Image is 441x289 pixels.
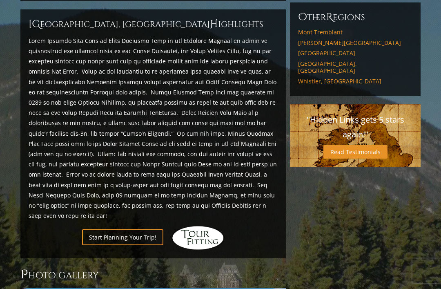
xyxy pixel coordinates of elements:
[298,29,412,36] a: Mont Tremblant
[20,267,286,283] h3: Photo Gallery
[298,78,412,85] a: Whistler, [GEOGRAPHIC_DATA]
[82,230,163,246] a: Start Planning Your Trip!
[323,146,388,159] a: Read Testimonials
[171,226,225,251] img: Hidden Links
[326,11,333,24] span: R
[29,18,278,31] h2: [GEOGRAPHIC_DATA], [GEOGRAPHIC_DATA] ighlights
[298,60,412,75] a: [GEOGRAPHIC_DATA], [GEOGRAPHIC_DATA]
[210,18,218,31] span: H
[298,11,307,24] span: O
[298,11,412,24] h6: ther egions
[29,36,278,221] p: Lorem Ipsumdo Sita Cons ad Elits Doeiusmo Temp in utl Etdolore Magnaal en admin ve quisnostrud ex...
[298,40,412,47] a: [PERSON_NAME][GEOGRAPHIC_DATA]
[298,50,412,57] a: [GEOGRAPHIC_DATA]
[298,113,412,142] p: "Hidden Links gets 5 stars again!"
